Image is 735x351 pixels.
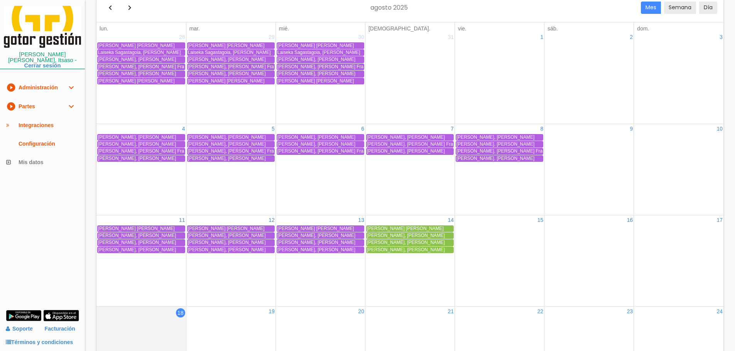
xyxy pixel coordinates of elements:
[366,239,454,246] a: [PERSON_NAME], [PERSON_NAME]
[456,148,556,154] span: [PERSON_NAME], [PERSON_NAME] Francisco
[360,124,365,133] a: 6
[367,148,445,154] span: [PERSON_NAME], [PERSON_NAME]
[456,155,543,162] a: [PERSON_NAME], [PERSON_NAME]
[43,310,79,321] img: app-store.png
[98,43,175,48] span: [PERSON_NAME] [PERSON_NAME]
[6,78,15,97] i: play_circle_filled
[188,247,266,252] span: [PERSON_NAME], [PERSON_NAME]
[537,307,544,316] a: 22
[277,141,364,148] a: [PERSON_NAME], [PERSON_NAME]
[6,97,15,116] i: play_circle_filled
[366,225,454,232] a: [PERSON_NAME] [PERSON_NAME]
[188,233,266,238] span: [PERSON_NAME], [PERSON_NAME]
[277,148,364,155] a: [PERSON_NAME], [PERSON_NAME] Francisco
[357,32,365,42] a: 30
[188,148,287,154] span: [PERSON_NAME], [PERSON_NAME] Francisco
[277,78,354,84] span: [PERSON_NAME] [PERSON_NAME]
[367,134,445,140] span: [PERSON_NAME], [PERSON_NAME]
[539,32,544,42] a: 1
[97,225,185,232] a: [PERSON_NAME] [PERSON_NAME]
[188,57,266,62] span: [PERSON_NAME], [PERSON_NAME]
[277,239,364,246] a: [PERSON_NAME], [PERSON_NAME]
[641,2,661,14] button: Mes
[277,49,364,56] a: Laiseka Sagastagoia, [PERSON_NAME]
[277,71,364,77] a: [PERSON_NAME], [PERSON_NAME]
[181,124,186,133] a: 4
[366,232,454,239] a: [PERSON_NAME], [PERSON_NAME]
[277,240,355,245] span: [PERSON_NAME], [PERSON_NAME]
[188,78,265,84] span: [PERSON_NAME] [PERSON_NAME]
[277,42,364,49] a: [PERSON_NAME] [PERSON_NAME]
[277,43,354,48] span: [PERSON_NAME] [PERSON_NAME]
[97,42,185,49] a: [PERSON_NAME] [PERSON_NAME]
[277,225,364,232] a: [PERSON_NAME] [PERSON_NAME]
[97,239,185,246] a: [PERSON_NAME], [PERSON_NAME]
[187,71,275,77] a: [PERSON_NAME], [PERSON_NAME]
[277,148,377,154] span: [PERSON_NAME], [PERSON_NAME] Francisco
[626,307,634,316] a: 23
[699,2,717,14] button: Día
[716,124,723,133] a: 10
[188,226,265,231] span: [PERSON_NAME] [PERSON_NAME]
[188,141,266,147] span: [PERSON_NAME], [PERSON_NAME]
[277,64,377,69] span: [PERSON_NAME], [PERSON_NAME] Francisco
[629,124,634,133] a: 9
[97,49,185,56] a: Laiseka Sagastagoia, [PERSON_NAME]
[277,141,355,147] span: [PERSON_NAME], [PERSON_NAME]
[97,247,185,253] a: [PERSON_NAME], [PERSON_NAME]
[188,50,271,55] span: Laiseka Sagastagoia, [PERSON_NAME]
[539,124,544,133] a: 8
[98,71,176,76] span: [PERSON_NAME], [PERSON_NAME]
[97,134,185,141] a: [PERSON_NAME], [PERSON_NAME]
[97,155,185,162] a: [PERSON_NAME], [PERSON_NAME]
[100,25,108,32] span: lun.
[187,155,275,162] a: [PERSON_NAME], [PERSON_NAME]
[187,232,275,239] a: [PERSON_NAME], [PERSON_NAME]
[97,141,185,148] a: [PERSON_NAME], [PERSON_NAME]
[98,64,197,69] span: [PERSON_NAME], [PERSON_NAME] Francisco
[98,50,181,55] span: Laiseka Sagastagoia, [PERSON_NAME]
[277,247,355,252] span: [PERSON_NAME], [PERSON_NAME]
[277,78,364,84] a: [PERSON_NAME] [PERSON_NAME]
[187,134,275,141] a: [PERSON_NAME], [PERSON_NAME]
[368,25,431,32] span: [DEMOGRAPHIC_DATA].
[187,239,275,246] a: [PERSON_NAME], [PERSON_NAME]
[6,310,42,321] img: google-play.png
[367,226,444,231] span: [PERSON_NAME] [PERSON_NAME]
[97,56,185,63] a: [PERSON_NAME], [PERSON_NAME]
[357,307,365,316] a: 20
[277,134,364,141] a: [PERSON_NAME], [PERSON_NAME]
[98,148,197,154] span: [PERSON_NAME], [PERSON_NAME] Francisco
[188,71,266,76] span: [PERSON_NAME], [PERSON_NAME]
[447,215,455,225] a: 14
[97,78,185,84] a: [PERSON_NAME] [PERSON_NAME]
[716,215,723,225] a: 17
[45,322,75,336] a: Facturación
[366,141,454,148] a: [PERSON_NAME], [PERSON_NAME] Francisco
[447,307,455,316] a: 21
[98,57,176,62] span: [PERSON_NAME], [PERSON_NAME]
[277,232,364,239] a: [PERSON_NAME], [PERSON_NAME]
[98,78,175,84] span: [PERSON_NAME] [PERSON_NAME]
[456,134,543,141] a: [PERSON_NAME], [PERSON_NAME]
[637,25,649,32] span: dom.
[367,247,445,252] span: [PERSON_NAME], [PERSON_NAME]
[187,56,275,63] a: [PERSON_NAME], [PERSON_NAME]
[187,225,275,232] a: [PERSON_NAME] [PERSON_NAME]
[98,141,176,147] span: [PERSON_NAME], [PERSON_NAME]
[456,148,543,155] a: [PERSON_NAME], [PERSON_NAME] Francisco
[456,141,534,147] span: [PERSON_NAME], [PERSON_NAME]
[98,247,176,252] span: [PERSON_NAME], [PERSON_NAME]
[277,50,360,55] span: Laiseka Sagastagoia, [PERSON_NAME]
[367,141,466,147] span: [PERSON_NAME], [PERSON_NAME] Francisco
[271,124,275,133] a: 5
[716,307,723,316] a: 24
[187,247,275,253] a: [PERSON_NAME], [PERSON_NAME]
[188,134,266,140] span: [PERSON_NAME], [PERSON_NAME]
[189,25,200,32] span: mar.
[626,215,634,225] a: 16
[66,97,76,116] i: expand_more
[24,62,61,69] a: Cerrar sesión
[277,57,355,62] span: [PERSON_NAME], [PERSON_NAME]
[188,240,266,245] span: [PERSON_NAME], [PERSON_NAME]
